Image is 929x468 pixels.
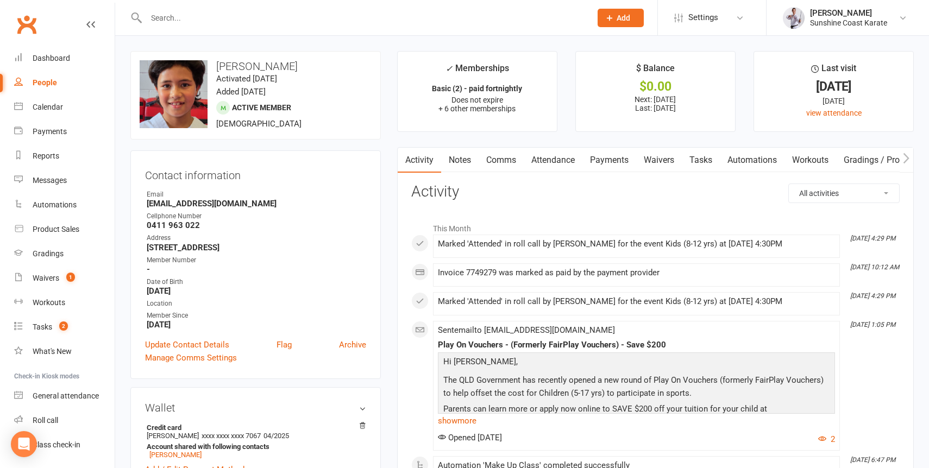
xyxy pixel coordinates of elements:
a: Waivers 1 [14,266,115,290]
div: General attendance [33,391,99,400]
div: Memberships [445,61,509,81]
div: Tasks [33,322,52,331]
div: Sunshine Coast Karate [810,18,887,28]
strong: - [147,264,366,274]
strong: [DATE] [147,286,366,296]
a: Tasks 2 [14,315,115,339]
strong: [DATE] [147,320,366,330]
strong: Credit card [147,423,361,432]
div: Calendar [33,103,63,111]
a: General attendance kiosk mode [14,384,115,408]
a: Automations [14,193,115,217]
div: Waivers [33,274,59,282]
div: Member Number [147,255,366,265]
h3: Activity [411,184,900,200]
div: [DATE] [764,81,903,92]
div: [DATE] [764,95,903,107]
span: , [516,357,518,366]
a: Clubworx [13,11,40,38]
i: ✓ [445,64,453,74]
span: 2 [59,321,68,331]
div: Messages [33,176,67,185]
strong: [EMAIL_ADDRESS][DOMAIN_NAME] [147,199,366,208]
div: Email [147,189,366,200]
a: Update Contact Details [145,338,229,351]
a: Workouts [14,290,115,315]
div: Workouts [33,298,65,307]
strong: [STREET_ADDRESS] [147,243,366,252]
button: 2 [818,433,835,446]
a: Notes [441,148,479,173]
time: Activated [DATE] [216,74,277,84]
img: thumb_image1623729628.png [783,7,805,29]
div: [PERSON_NAME] [810,8,887,18]
a: [PERSON_NAME] [149,451,202,459]
div: $0.00 [586,81,725,92]
p: Next: [DATE] Last: [DATE] [586,95,725,112]
span: 04/2025 [263,432,289,440]
time: Added [DATE] [216,87,266,97]
a: Class kiosk mode [14,433,115,457]
div: Open Intercom Messenger [11,431,37,457]
div: Gradings [33,249,64,258]
a: Product Sales [14,217,115,242]
p: The QLD Government has recently opened a new round of Play On Vouchers (formerly FairPlay Voucher... [441,374,832,402]
li: [PERSON_NAME] [145,422,366,460]
div: Product Sales [33,225,79,233]
a: Dashboard [14,46,115,71]
a: Payments [582,148,636,173]
span: Add [617,14,630,22]
a: Tasks [682,148,720,173]
a: Reports [14,144,115,168]
div: What's New [33,347,72,356]
span: [DEMOGRAPHIC_DATA] [216,119,302,129]
div: Marked 'Attended' in roll call by [PERSON_NAME] for the event Kids (8-12 yrs) at [DATE] 4:30PM [438,239,835,249]
strong: Basic (2) - paid fortnightly [432,84,522,93]
img: image1738819995.png [140,60,208,128]
a: show more [438,413,835,428]
a: Workouts [784,148,836,173]
p: Parents can learn more or apply now online to SAVE $200 off your tuition for your child at [GEOGR... [441,402,832,431]
input: Search... [143,10,583,26]
span: Does not expire [451,96,503,104]
li: This Month [411,217,900,235]
strong: Account shared with following contacts [147,442,361,451]
h3: Wallet [145,402,366,414]
span: xxxx xxxx xxxx 7067 [202,432,261,440]
div: Date of Birth [147,277,366,287]
div: Last visit [811,61,856,81]
div: Payments [33,127,67,136]
div: Roll call [33,416,58,425]
i: [DATE] 4:29 PM [850,292,895,300]
div: People [33,78,57,87]
a: Activity [398,148,441,173]
span: Sent email to [EMAIL_ADDRESS][DOMAIN_NAME] [438,325,615,335]
a: Roll call [14,408,115,433]
a: view attendance [806,109,862,117]
a: Manage Comms Settings [145,351,237,364]
div: Location [147,299,366,309]
i: [DATE] 4:29 PM [850,235,895,242]
div: Member Since [147,311,366,321]
a: Payments [14,119,115,144]
a: Gradings [14,242,115,266]
div: Address [147,233,366,243]
a: People [14,71,115,95]
a: Messages [14,168,115,193]
span: Settings [688,5,718,30]
div: Marked 'Attended' in roll call by [PERSON_NAME] for the event Kids (8-12 yrs) at [DATE] 4:30PM [438,297,835,306]
div: Class check-in [33,440,80,449]
a: Calendar [14,95,115,119]
a: Waivers [636,148,682,173]
div: $ Balance [636,61,675,81]
i: [DATE] 1:05 PM [850,321,895,328]
h3: [PERSON_NAME] [140,60,372,72]
i: [DATE] 10:12 AM [850,263,899,271]
span: + 6 other memberships [438,104,516,113]
strong: 0411 963 022 [147,220,366,230]
a: Comms [479,148,524,173]
button: Add [598,9,644,27]
a: Archive [339,338,366,351]
span: Opened [DATE] [438,433,502,442]
p: Hi [PERSON_NAME] [441,355,832,371]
